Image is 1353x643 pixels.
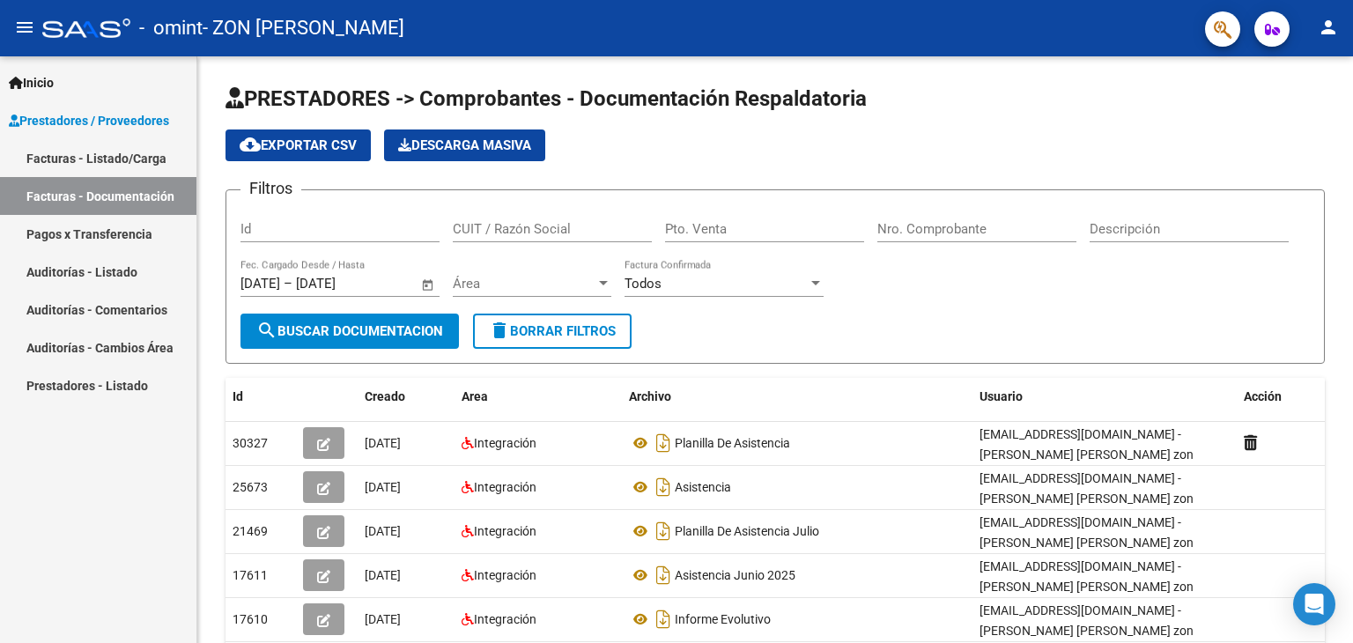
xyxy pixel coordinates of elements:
datatable-header-cell: Id [225,378,296,416]
button: Open calendar [418,275,439,295]
span: Exportar CSV [240,137,357,153]
i: Descargar documento [652,561,675,589]
span: Archivo [629,389,671,403]
span: Integración [474,568,536,582]
span: Planilla De Asistencia [675,436,790,450]
span: Integración [474,480,536,494]
span: Todos [625,276,662,292]
span: Descarga Masiva [398,137,531,153]
mat-icon: menu [14,17,35,38]
span: PRESTADORES -> Comprobantes - Documentación Respaldatoria [225,86,867,111]
span: [DATE] [365,524,401,538]
mat-icon: person [1318,17,1339,38]
span: Planilla De Asistencia Julio [675,524,819,538]
span: Prestadores / Proveedores [9,111,169,130]
datatable-header-cell: Area [455,378,622,416]
datatable-header-cell: Usuario [972,378,1237,416]
span: [DATE] [365,568,401,582]
datatable-header-cell: Archivo [622,378,972,416]
i: Descargar documento [652,517,675,545]
span: – [284,276,292,292]
span: Creado [365,389,405,403]
span: Usuario [980,389,1023,403]
span: [EMAIL_ADDRESS][DOMAIN_NAME] - [PERSON_NAME] [PERSON_NAME] zon [980,427,1194,462]
span: [EMAIL_ADDRESS][DOMAIN_NAME] - [PERSON_NAME] [PERSON_NAME] zon [980,471,1194,506]
span: Acción [1244,389,1282,403]
span: [EMAIL_ADDRESS][DOMAIN_NAME] - [PERSON_NAME] [PERSON_NAME] zon [980,603,1194,638]
span: Id [233,389,243,403]
span: [EMAIL_ADDRESS][DOMAIN_NAME] - [PERSON_NAME] [PERSON_NAME] zon [980,559,1194,594]
mat-icon: cloud_download [240,134,261,155]
span: Buscar Documentacion [256,323,443,339]
button: Buscar Documentacion [240,314,459,349]
span: [DATE] [365,612,401,626]
span: [DATE] [365,436,401,450]
i: Descargar documento [652,605,675,633]
mat-icon: delete [489,320,510,341]
input: Fecha inicio [240,276,280,292]
span: - ZON [PERSON_NAME] [203,9,404,48]
h3: Filtros [240,176,301,201]
span: Integración [474,524,536,538]
span: 21469 [233,524,268,538]
span: [DATE] [365,480,401,494]
span: 25673 [233,480,268,494]
button: Borrar Filtros [473,314,632,349]
div: Open Intercom Messenger [1293,583,1335,625]
mat-icon: search [256,320,277,341]
i: Descargar documento [652,473,675,501]
span: - omint [139,9,203,48]
span: Integración [474,436,536,450]
span: Area [462,389,488,403]
app-download-masive: Descarga masiva de comprobantes (adjuntos) [384,129,545,161]
span: 17611 [233,568,268,582]
input: Fecha fin [296,276,381,292]
span: [EMAIL_ADDRESS][DOMAIN_NAME] - [PERSON_NAME] [PERSON_NAME] zon [980,515,1194,550]
span: Inicio [9,73,54,92]
button: Exportar CSV [225,129,371,161]
i: Descargar documento [652,429,675,457]
span: 30327 [233,436,268,450]
span: Integración [474,612,536,626]
datatable-header-cell: Creado [358,378,455,416]
datatable-header-cell: Acción [1237,378,1325,416]
span: 17610 [233,612,268,626]
button: Descarga Masiva [384,129,545,161]
span: Borrar Filtros [489,323,616,339]
span: Informe Evolutivo [675,612,771,626]
span: Asistencia [675,480,731,494]
span: Área [453,276,595,292]
span: Asistencia Junio 2025 [675,568,795,582]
